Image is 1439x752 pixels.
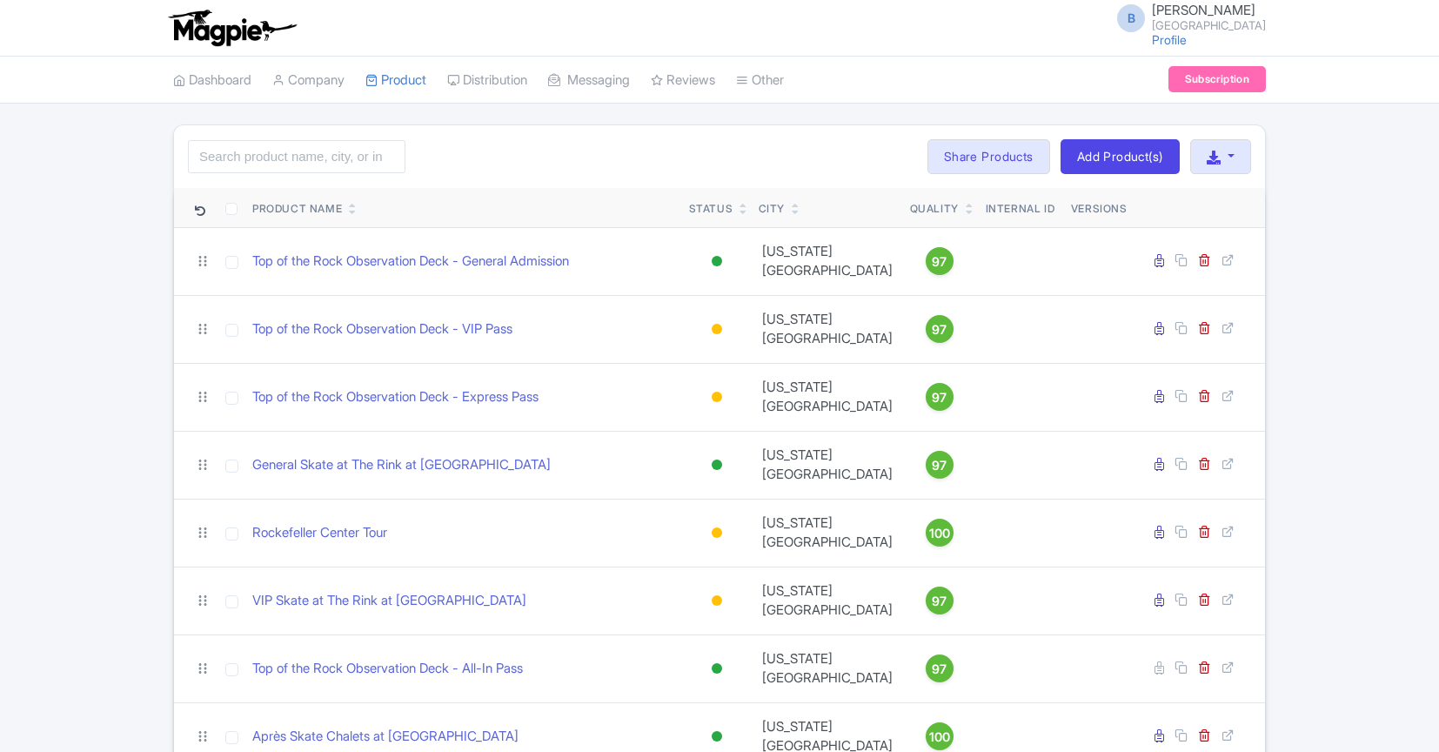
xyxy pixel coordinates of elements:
a: Rockefeller Center Tour [252,523,387,543]
div: Active [708,249,726,274]
a: Top of the Rock Observation Deck - VIP Pass [252,319,512,339]
a: 97 [910,247,969,275]
img: logo-ab69f6fb50320c5b225c76a69d11143b.png [164,9,299,47]
a: Top of the Rock Observation Deck - Express Pass [252,387,539,407]
td: [US_STATE][GEOGRAPHIC_DATA] [752,431,903,499]
span: [PERSON_NAME] [1152,2,1255,18]
a: 100 [910,519,969,547]
div: Building [708,520,726,546]
a: VIP Skate at The Rink at [GEOGRAPHIC_DATA] [252,591,526,611]
div: Building [708,588,726,614]
div: Active [708,724,726,749]
a: Distribution [447,57,527,104]
div: Building [708,385,726,410]
a: Product [365,57,426,104]
td: [US_STATE][GEOGRAPHIC_DATA] [752,567,903,634]
div: Product Name [252,201,342,217]
td: [US_STATE][GEOGRAPHIC_DATA] [752,227,903,295]
div: Quality [910,201,959,217]
a: General Skate at The Rink at [GEOGRAPHIC_DATA] [252,455,551,475]
a: Company [272,57,345,104]
a: B [PERSON_NAME] [GEOGRAPHIC_DATA] [1107,3,1266,31]
input: Search product name, city, or interal id [188,140,405,173]
span: 97 [932,320,947,339]
a: 97 [910,655,969,682]
a: Après Skate Chalets at [GEOGRAPHIC_DATA] [252,727,519,747]
div: Status [689,201,733,217]
span: 97 [932,456,947,475]
small: [GEOGRAPHIC_DATA] [1152,20,1266,31]
td: [US_STATE][GEOGRAPHIC_DATA] [752,295,903,363]
span: 100 [929,728,950,747]
span: 97 [932,660,947,679]
a: Top of the Rock Observation Deck - General Admission [252,252,569,272]
span: 100 [929,524,950,543]
a: 97 [910,587,969,614]
a: Other [736,57,784,104]
a: Top of the Rock Observation Deck - All-In Pass [252,659,523,679]
td: [US_STATE][GEOGRAPHIC_DATA] [752,634,903,702]
a: 97 [910,315,969,343]
td: [US_STATE][GEOGRAPHIC_DATA] [752,363,903,431]
a: Reviews [651,57,715,104]
a: 97 [910,383,969,411]
th: Versions [1064,188,1134,228]
a: 97 [910,451,969,479]
div: Active [708,656,726,681]
a: Subscription [1168,66,1266,92]
span: B [1117,4,1145,32]
th: Internal ID [976,188,1064,228]
div: Active [708,453,726,478]
div: Building [708,317,726,342]
a: Dashboard [173,57,251,104]
td: [US_STATE][GEOGRAPHIC_DATA] [752,499,903,567]
a: Profile [1152,32,1187,47]
a: Add Product(s) [1061,139,1180,174]
span: 97 [932,388,947,407]
span: 97 [932,592,947,611]
span: 97 [932,252,947,272]
div: City [759,201,785,217]
a: 100 [910,722,969,750]
a: Share Products [927,139,1050,174]
a: Messaging [548,57,630,104]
